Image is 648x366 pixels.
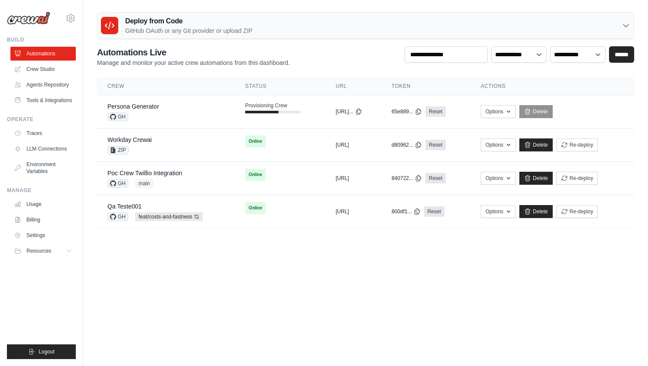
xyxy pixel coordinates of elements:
[424,206,444,217] a: Reset
[392,208,421,215] button: 800df1...
[10,126,76,140] a: Traces
[135,179,153,188] span: main
[481,205,516,218] button: Options
[10,213,76,227] a: Billing
[135,212,203,221] span: feat/costs-and-fastness
[245,202,266,214] span: Online
[97,46,290,58] h2: Automations Live
[392,141,422,148] button: d80962...
[10,62,76,76] a: Crew Studio
[381,77,470,95] th: Token
[97,77,235,95] th: Crew
[97,58,290,67] p: Manage and monitor your active crew automations from this dashboard.
[481,138,516,151] button: Options
[245,102,287,109] span: Provisioning Crew
[10,228,76,242] a: Settings
[7,116,76,123] div: Operate
[7,36,76,43] div: Build
[425,173,446,183] a: Reset
[556,172,598,185] button: Re-deploy
[26,247,51,254] span: Resources
[10,244,76,258] button: Resources
[10,47,76,61] a: Automations
[7,344,76,359] button: Logout
[10,197,76,211] a: Usage
[10,142,76,156] a: LLM Connections
[107,212,128,221] span: GH
[556,138,598,151] button: Re-deploy
[235,77,325,95] th: Status
[107,112,128,121] span: GH
[125,16,253,26] h3: Deploy from Code
[481,105,516,118] button: Options
[107,146,129,154] span: ZIP
[7,187,76,194] div: Manage
[556,205,598,218] button: Re-deploy
[7,12,50,25] img: Logo
[245,169,266,181] span: Online
[107,170,182,177] a: Poc Crew Twillio Integration
[519,172,553,185] a: Delete
[392,175,422,182] button: 840722...
[425,140,446,150] a: Reset
[10,78,76,92] a: Agents Repository
[107,203,142,210] a: Qa Teste001
[481,172,516,185] button: Options
[519,205,553,218] a: Delete
[325,77,381,95] th: URL
[10,93,76,107] a: Tools & Integrations
[107,179,128,188] span: GH
[470,77,634,95] th: Actions
[107,136,152,143] a: Workday Crewai
[425,106,446,117] a: Reset
[107,103,159,110] a: Persona Generator
[392,108,422,115] button: 65e889...
[39,348,55,355] span: Logout
[245,135,266,148] span: Online
[519,138,553,151] a: Delete
[125,26,253,35] p: GitHub OAuth or any Git provider or upload ZIP
[519,105,553,118] a: Delete
[10,157,76,178] a: Environment Variables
